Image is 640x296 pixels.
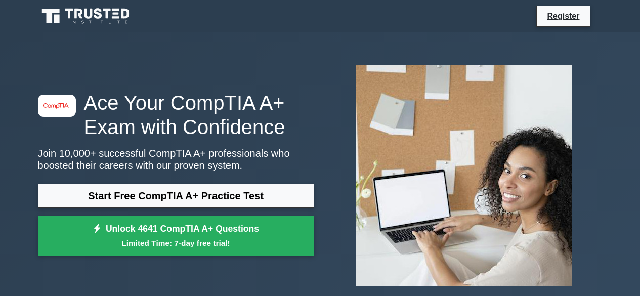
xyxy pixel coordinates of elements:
p: Join 10,000+ successful CompTIA A+ professionals who boosted their careers with our proven system. [38,147,314,172]
a: Register [541,10,585,22]
a: Start Free CompTIA A+ Practice Test [38,184,314,208]
a: Unlock 4641 CompTIA A+ QuestionsLimited Time: 7-day free trial! [38,216,314,256]
small: Limited Time: 7-day free trial! [51,237,302,249]
h1: Ace Your CompTIA A+ Exam with Confidence [38,91,314,139]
